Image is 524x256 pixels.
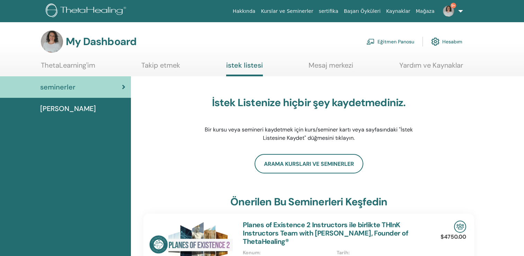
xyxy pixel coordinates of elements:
[226,61,263,76] a: istek listesi
[200,126,418,142] p: Bir kursu veya semineri kaydetmek için kurs/seminer kartı veya sayfasındaki "İstek Listesine Kayd...
[230,5,258,18] a: Hakkında
[454,221,466,233] img: In-Person Seminar
[431,36,439,48] img: cog.svg
[41,61,95,75] a: ThetaLearning'im
[66,35,136,48] h3: My Dashboard
[399,61,463,75] a: Yardım ve Kaynaklar
[40,82,76,92] span: seminerler
[366,39,375,45] img: chalkboard-teacher.svg
[383,5,413,18] a: Kaynaklar
[309,61,353,75] a: Mesaj merkezi
[341,5,383,18] a: Başarı Öyküleri
[200,96,418,109] h3: İstek Listenize hiçbir şey kaydetmediniz.
[40,103,96,114] span: [PERSON_NAME]
[141,61,180,75] a: Takip etmek
[451,3,456,8] span: 9+
[431,34,462,49] a: Hesabım
[441,233,466,241] p: $4750.00
[230,196,387,208] h3: Önerilen bu seminerleri keşfedin
[413,5,437,18] a: Mağaza
[366,34,414,49] a: Eğitmen Panosu
[316,5,341,18] a: sertifika
[41,31,63,53] img: default.jpg
[243,220,408,246] a: Planes of Existence 2 Instructors ile birlikte THInK Instructors Team with [PERSON_NAME], Founder...
[258,5,316,18] a: Kurslar ve Seminerler
[443,6,454,17] img: default.jpg
[46,3,128,19] img: logo.png
[255,154,363,173] a: Arama Kursları ve Seminerler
